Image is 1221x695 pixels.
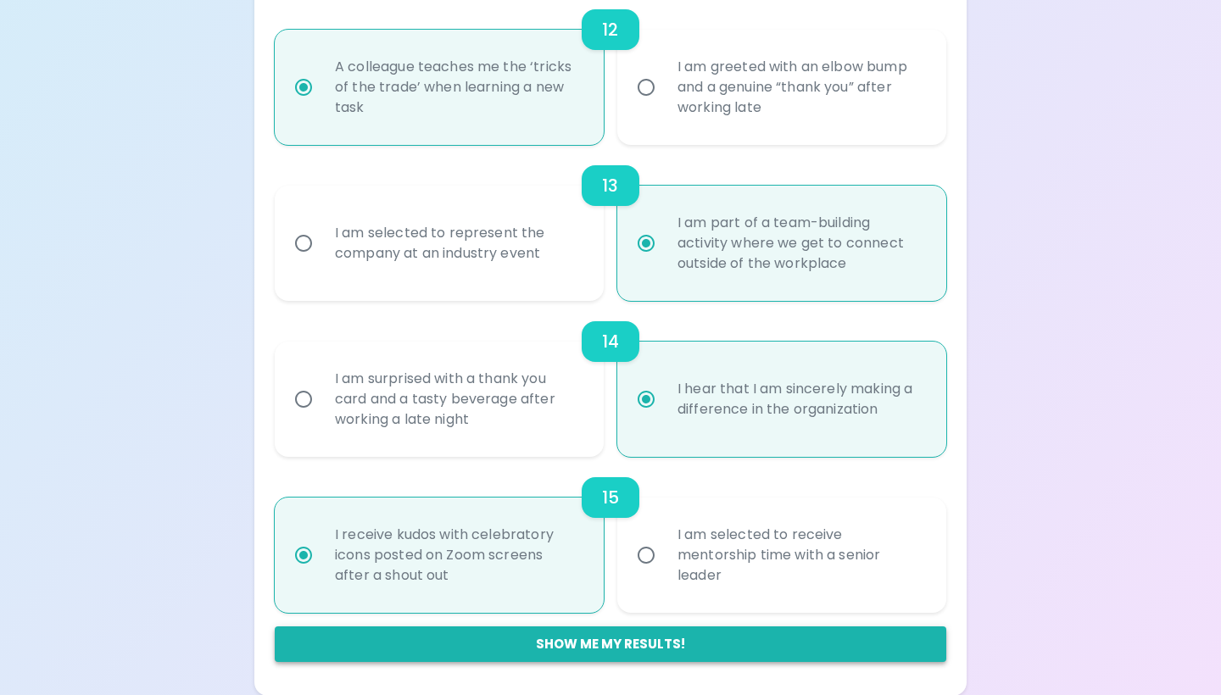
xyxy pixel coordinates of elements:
div: choice-group-check [275,457,946,613]
h6: 14 [602,328,619,355]
h6: 15 [602,484,619,511]
div: A colleague teaches me the ‘tricks of the trade’ when learning a new task [321,36,594,138]
div: I hear that I am sincerely making a difference in the organization [664,359,937,440]
button: Show me my results! [275,626,946,662]
div: I am part of a team-building activity where we get to connect outside of the workplace [664,192,937,294]
h6: 13 [602,172,618,199]
div: I am greeted with an elbow bump and a genuine “thank you” after working late [664,36,937,138]
h6: 12 [602,16,618,43]
div: I receive kudos with celebratory icons posted on Zoom screens after a shout out [321,504,594,606]
div: choice-group-check [275,145,946,301]
div: I am surprised with a thank you card and a tasty beverage after working a late night [321,348,594,450]
div: I am selected to receive mentorship time with a senior leader [664,504,937,606]
div: choice-group-check [275,301,946,457]
div: I am selected to represent the company at an industry event [321,203,594,284]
